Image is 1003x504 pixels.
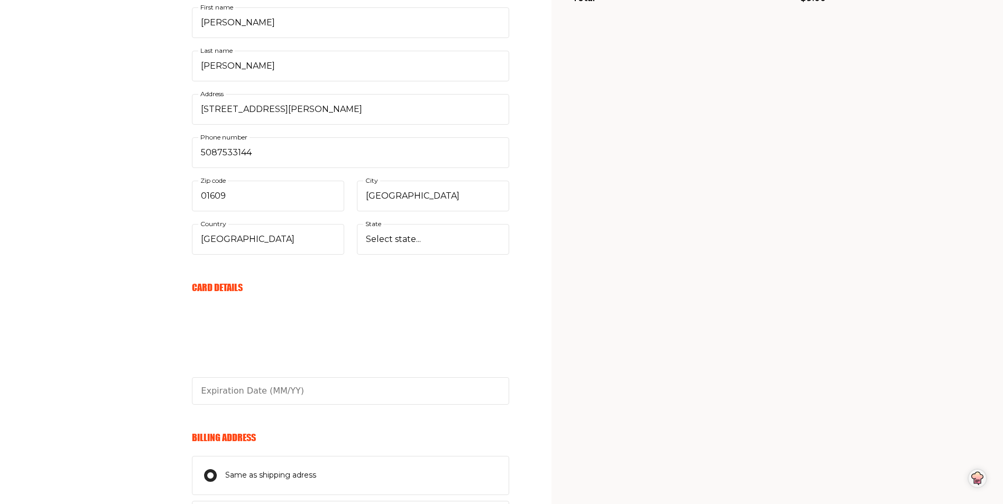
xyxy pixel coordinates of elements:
[363,175,380,186] label: City
[192,7,509,38] input: First name
[363,218,383,230] label: State
[192,94,509,125] input: Address
[198,45,235,57] label: Last name
[192,181,344,211] input: Zip code
[204,469,217,482] input: Same as shipping adress
[357,224,509,255] select: State
[192,377,509,405] input: Please enter a valid expiration date in the format MM/YY
[192,432,509,443] h6: Billing Address
[192,282,509,293] h6: Card Details
[198,132,250,143] label: Phone number
[198,218,228,230] label: Country
[192,341,509,421] iframe: cvv
[357,181,509,211] input: City
[192,137,509,168] input: Phone number
[192,305,509,385] iframe: card
[198,2,235,13] label: First name
[198,88,226,100] label: Address
[198,175,228,186] label: Zip code
[192,51,509,81] input: Last name
[192,224,344,255] select: Country
[225,469,316,482] span: Same as shipping adress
